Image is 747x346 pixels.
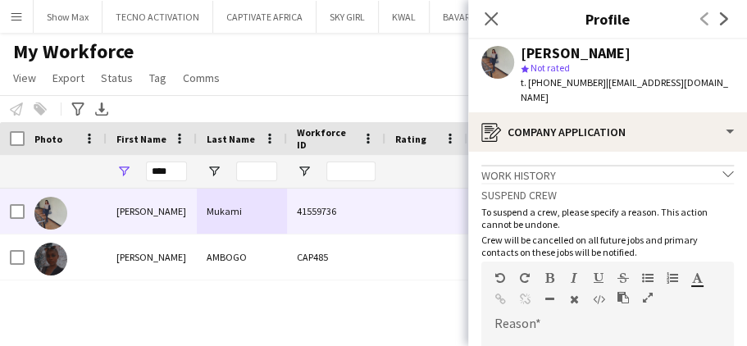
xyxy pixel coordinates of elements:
[34,133,62,145] span: Photo
[287,234,385,280] div: CAP485
[691,271,703,285] button: Text Color
[544,271,555,285] button: Bold
[236,162,277,181] input: Last Name Filter Input
[197,189,287,234] div: Mukami
[101,71,133,85] span: Status
[146,162,187,181] input: First Name Filter Input
[143,67,173,89] a: Tag
[521,76,606,89] span: t. [PHONE_NUMBER]
[207,133,255,145] span: Last Name
[481,234,734,258] p: Crew will be cancelled on all future jobs and primary contacts on these jobs will be notified.
[68,99,88,119] app-action-btn: Advanced filters
[287,189,385,234] div: 41559736
[34,243,67,275] img: MITCHELLE AMBOGO
[568,271,580,285] button: Italic
[468,112,747,152] div: Company application
[521,76,728,103] span: | [EMAIL_ADDRESS][DOMAIN_NAME]
[116,133,166,145] span: First Name
[481,206,734,230] p: To suspend a crew, please specify a reason. This action cannot be undone.
[94,67,139,89] a: Status
[593,271,604,285] button: Underline
[213,1,317,33] button: CAPTIVATE AFRICA
[92,99,112,119] app-action-btn: Export XLSX
[326,162,376,181] input: Workforce ID Filter Input
[379,1,430,33] button: KWAL
[52,71,84,85] span: Export
[46,67,91,89] a: Export
[430,1,522,33] button: BAVARIA SMALT
[176,67,226,89] a: Comms
[13,71,36,85] span: View
[468,8,747,30] h3: Profile
[317,1,379,33] button: SKY GIRL
[183,71,220,85] span: Comms
[593,293,604,306] button: HTML Code
[617,291,629,304] button: Paste as plain text
[297,126,356,151] span: Workforce ID
[481,165,734,183] div: Work history
[568,293,580,306] button: Clear Formatting
[531,61,570,74] span: Not rated
[521,46,631,61] div: [PERSON_NAME]
[34,1,102,33] button: Show Max
[544,293,555,306] button: Horizontal Line
[107,234,197,280] div: [PERSON_NAME]
[395,133,426,145] span: Rating
[642,291,654,304] button: Fullscreen
[519,271,531,285] button: Redo
[494,271,506,285] button: Undo
[481,188,734,203] h3: Suspend crew
[116,164,131,179] button: Open Filter Menu
[207,164,221,179] button: Open Filter Menu
[297,164,312,179] button: Open Filter Menu
[34,197,67,230] img: Mitchelle Mukami
[102,1,213,33] button: TECNO ACTIVATION
[197,234,287,280] div: AMBOGO
[107,189,197,234] div: [PERSON_NAME]
[149,71,166,85] span: Tag
[7,67,43,89] a: View
[642,271,654,285] button: Unordered List
[667,271,678,285] button: Ordered List
[617,271,629,285] button: Strikethrough
[13,39,134,64] span: My Workforce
